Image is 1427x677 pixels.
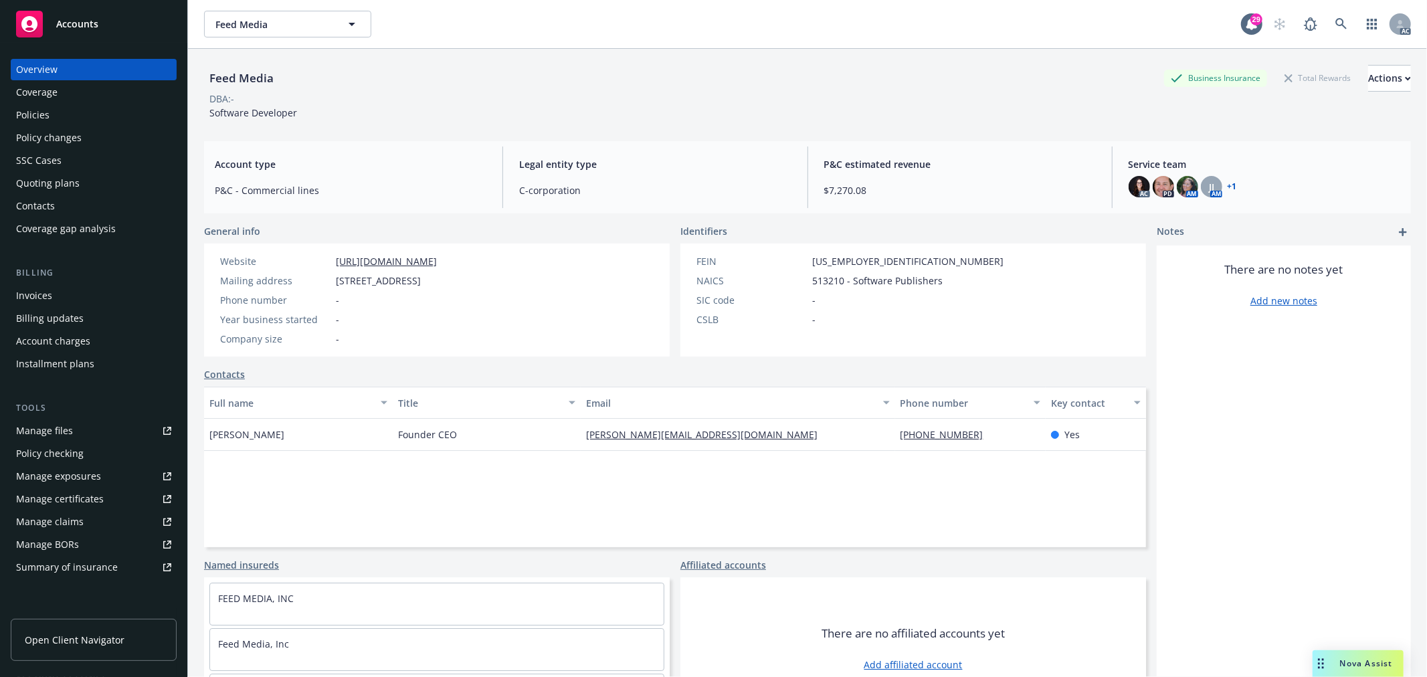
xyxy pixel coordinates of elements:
[16,488,104,510] div: Manage certificates
[900,428,994,441] a: [PHONE_NUMBER]
[864,658,963,672] a: Add affiliated account
[1064,427,1080,442] span: Yes
[220,312,330,326] div: Year business started
[1328,11,1355,37] a: Search
[209,106,297,119] span: Software Developer
[16,59,58,80] div: Overview
[16,420,73,442] div: Manage files
[11,466,177,487] a: Manage exposures
[11,195,177,217] a: Contacts
[220,293,330,307] div: Phone number
[218,638,289,650] a: Feed Media, Inc
[215,157,486,171] span: Account type
[11,127,177,149] a: Policy changes
[220,332,330,346] div: Company size
[824,157,1096,171] span: P&C estimated revenue
[11,443,177,464] a: Policy checking
[16,82,58,103] div: Coverage
[215,17,331,31] span: Feed Media
[204,387,393,419] button: Full name
[56,19,98,29] span: Accounts
[16,308,84,329] div: Billing updates
[398,396,561,410] div: Title
[204,70,279,87] div: Feed Media
[11,534,177,555] a: Manage BORs
[696,312,807,326] div: CSLB
[11,401,177,415] div: Tools
[16,150,62,171] div: SSC Cases
[586,396,874,410] div: Email
[393,387,581,419] button: Title
[11,308,177,329] a: Billing updates
[812,293,816,307] span: -
[220,274,330,288] div: Mailing address
[812,312,816,326] span: -
[16,285,52,306] div: Invoices
[1297,11,1324,37] a: Report a Bug
[336,293,339,307] span: -
[11,557,177,578] a: Summary of insurance
[696,274,807,288] div: NAICS
[11,511,177,533] a: Manage claims
[1157,224,1184,240] span: Notes
[11,104,177,126] a: Policies
[16,534,79,555] div: Manage BORs
[1278,70,1357,86] div: Total Rewards
[16,195,55,217] div: Contacts
[16,330,90,352] div: Account charges
[1153,176,1174,197] img: photo
[16,466,101,487] div: Manage exposures
[25,633,124,647] span: Open Client Navigator
[1177,176,1198,197] img: photo
[209,427,284,442] span: [PERSON_NAME]
[11,59,177,80] a: Overview
[824,183,1096,197] span: $7,270.08
[1266,11,1293,37] a: Start snowing
[204,558,279,572] a: Named insureds
[11,488,177,510] a: Manage certificates
[1046,387,1146,419] button: Key contact
[680,558,766,572] a: Affiliated accounts
[895,387,1046,419] button: Phone number
[11,218,177,239] a: Coverage gap analysis
[1313,650,1404,677] button: Nova Assist
[336,274,421,288] span: [STREET_ADDRESS]
[398,427,457,442] span: Founder CEO
[680,224,727,238] span: Identifiers
[519,183,791,197] span: C-corporation
[1228,183,1237,191] a: +1
[812,254,1004,268] span: [US_EMPLOYER_IDENTIFICATION_NUMBER]
[1164,70,1267,86] div: Business Insurance
[1340,658,1393,669] span: Nova Assist
[11,420,177,442] a: Manage files
[11,266,177,280] div: Billing
[581,387,894,419] button: Email
[1313,650,1329,677] div: Drag to move
[215,183,486,197] span: P&C - Commercial lines
[11,605,177,618] div: Analytics hub
[16,173,80,194] div: Quoting plans
[900,396,1026,410] div: Phone number
[209,92,234,106] div: DBA: -
[11,150,177,171] a: SSC Cases
[1395,224,1411,240] a: add
[16,127,82,149] div: Policy changes
[16,443,84,464] div: Policy checking
[220,254,330,268] div: Website
[1129,176,1150,197] img: photo
[1359,11,1386,37] a: Switch app
[336,332,339,346] span: -
[1368,66,1411,91] div: Actions
[1051,396,1126,410] div: Key contact
[204,11,371,37] button: Feed Media
[16,557,118,578] div: Summary of insurance
[16,511,84,533] div: Manage claims
[16,218,116,239] div: Coverage gap analysis
[1368,65,1411,92] button: Actions
[11,330,177,352] a: Account charges
[1250,13,1262,25] div: 29
[1209,180,1214,194] span: JJ
[336,255,437,268] a: [URL][DOMAIN_NAME]
[336,312,339,326] span: -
